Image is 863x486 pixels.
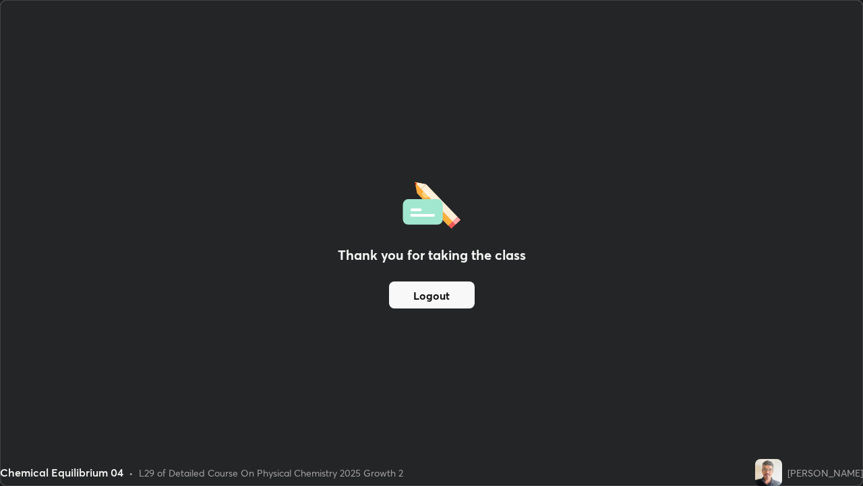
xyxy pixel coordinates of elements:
img: offlineFeedback.1438e8b3.svg [403,178,460,229]
div: L29 of Detailed Course On Physical Chemistry 2025 Growth 2 [139,466,403,480]
div: • [129,466,133,480]
div: [PERSON_NAME] [787,466,863,480]
button: Logout [389,281,475,308]
img: 5c5a1ca2b8cd4346bffe085306bd8f26.jpg [755,459,782,486]
h2: Thank you for taking the class [338,245,526,265]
